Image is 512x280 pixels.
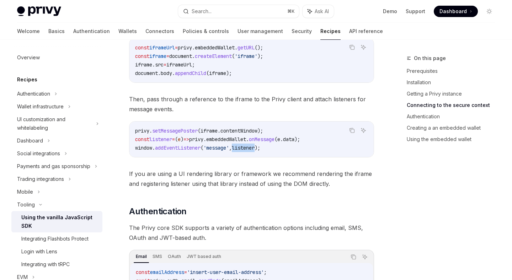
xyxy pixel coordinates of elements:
span: . [218,128,220,134]
a: Login with Lens [11,245,102,258]
span: => [183,136,189,142]
span: . [192,44,195,51]
a: Wallets [118,23,137,40]
div: Login with Lens [21,247,57,256]
a: Installation [407,77,501,88]
button: Copy the contents from the code block [347,126,357,135]
span: 'message' [203,145,229,151]
span: , [229,145,232,151]
div: Tooling [17,200,35,209]
span: privy [189,136,203,142]
span: ); [257,53,263,59]
span: setMessagePoster [152,128,198,134]
span: const [136,269,150,275]
span: data [283,136,294,142]
span: e [178,136,181,142]
button: Toggle dark mode [484,6,495,17]
span: . [280,136,283,142]
a: Demo [383,8,397,15]
span: src [155,61,164,68]
a: Prerequisites [407,65,501,77]
span: Ask AI [315,8,329,15]
span: body [161,70,172,76]
span: = [175,44,178,51]
span: = [166,53,169,59]
span: ); [257,128,263,134]
span: getURL [238,44,255,51]
div: UI customization and whitelabeling [17,115,92,132]
span: Authentication [129,206,187,217]
a: Connectors [145,23,174,40]
span: onMessage [249,136,274,142]
span: ); [294,136,300,142]
span: . [203,136,206,142]
span: 'iframe' [235,53,257,59]
div: Authentication [17,90,50,98]
div: SMS [150,252,164,261]
span: iframe [149,53,166,59]
span: document [169,53,192,59]
span: Dashboard [439,8,467,15]
a: Recipes [320,23,341,40]
a: Welcome [17,23,40,40]
span: . [246,136,249,142]
span: . [172,70,175,76]
span: If you are using a UI rendering library or framework we recommend rendering the iframe and regist... [129,169,374,189]
span: ( [175,136,178,142]
button: Copy the contents from the code block [349,252,358,262]
span: = [164,61,166,68]
span: iframe [209,70,226,76]
span: window [135,145,152,151]
span: privy [135,128,149,134]
a: Authentication [407,111,501,122]
span: const [135,44,149,51]
div: Email [134,252,149,261]
span: iframeUrl [166,61,192,68]
span: createElement [195,53,232,59]
span: . [158,70,161,76]
span: . [235,44,238,51]
div: Payments and gas sponsorship [17,162,90,171]
span: ( [201,145,203,151]
div: OAuth [166,252,183,261]
span: addEventListener [155,145,201,151]
a: Authentication [73,23,110,40]
span: ( [274,136,277,142]
span: ); [226,70,232,76]
a: Integrating Flashbots Protect [11,232,102,245]
span: const [135,53,149,59]
button: Ask AI [359,43,368,52]
span: contentWindow [220,128,257,134]
span: privy [178,44,192,51]
span: e [277,136,280,142]
div: Wallet infrastructure [17,102,64,111]
a: Getting a Privy instance [407,88,501,99]
span: . [192,53,195,59]
span: The Privy core SDK supports a variety of authentication options including email, SMS, OAuth and J... [129,223,374,243]
span: 'insert-user-email-address' [187,269,264,275]
span: ( [198,128,201,134]
span: ); [255,145,260,151]
span: const [135,136,149,142]
a: Using the embedded wallet [407,134,501,145]
span: embeddedWallet [195,44,235,51]
span: emailAddress [150,269,184,275]
button: Search...⌘K [178,5,299,18]
div: Integrating with tRPC [21,260,70,269]
div: Mobile [17,188,33,196]
a: Overview [11,51,102,64]
span: ) [181,136,183,142]
span: . [149,128,152,134]
div: Overview [17,53,40,62]
span: appendChild [175,70,206,76]
div: Using the vanilla JavaScript SDK [21,213,98,230]
button: Ask AI [360,252,369,262]
span: ( [206,70,209,76]
span: ⌘ K [287,9,295,14]
a: User management [238,23,283,40]
div: Dashboard [17,136,43,145]
button: Copy the contents from the code block [347,43,357,52]
span: iframe [135,61,152,68]
span: = [172,136,175,142]
button: Ask AI [303,5,334,18]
